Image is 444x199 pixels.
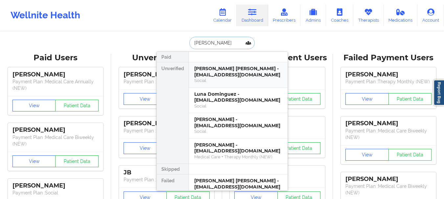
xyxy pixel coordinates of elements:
div: [PERSON_NAME] [PERSON_NAME] - [EMAIL_ADDRESS][DOMAIN_NAME] [194,66,282,78]
div: [PERSON_NAME] [124,71,210,78]
button: View [12,155,56,167]
div: [PERSON_NAME] [345,120,432,127]
p: Payment Plan : Unmatched Plan [124,128,210,134]
div: JB [124,169,210,176]
p: Payment Plan : Medical Care Biweekly (NEW) [345,128,432,141]
div: Failed Payment Users [338,53,439,63]
button: View [345,149,389,161]
button: View [12,100,56,111]
a: Report Bug [433,80,444,106]
div: [PERSON_NAME] [345,71,432,78]
div: Unverified [157,62,189,164]
div: Medical Care + Therapy Monthly (NEW) [194,154,282,160]
div: Skipped [157,164,189,174]
div: [PERSON_NAME] [12,126,99,134]
div: [PERSON_NAME] [PERSON_NAME] - [EMAIL_ADDRESS][DOMAIN_NAME] [194,178,282,190]
div: Medical Care + Therapy Monthly [194,190,282,196]
a: Calendar [208,5,237,26]
div: Unverified Users [116,53,218,63]
button: View [124,93,167,105]
a: Dashboard [237,5,268,26]
div: Paid Users [5,53,106,63]
div: [PERSON_NAME] - [EMAIL_ADDRESS][DOMAIN_NAME] [194,116,282,129]
button: Patient Data [277,93,321,105]
button: Patient Data [388,149,432,161]
button: View [345,93,389,105]
p: Payment Plan : Unmatched Plan [124,78,210,85]
p: Payment Plan : Medical Care Annually (NEW) [12,78,99,91]
div: Paid [157,52,189,62]
a: Prescribers [268,5,301,26]
a: Coaches [326,5,353,26]
a: Medications [384,5,418,26]
div: [PERSON_NAME] [12,71,99,78]
p: Payment Plan : Social [12,189,99,196]
a: Account [417,5,444,26]
div: Social [194,129,282,134]
div: Social [194,103,282,109]
div: [PERSON_NAME] [12,182,99,189]
a: Admins [300,5,326,26]
p: Payment Plan : Unmatched Plan [124,176,210,183]
div: [PERSON_NAME] [124,120,210,127]
div: Luna Dominguez - [EMAIL_ADDRESS][DOMAIN_NAME] [194,91,282,103]
p: Payment Plan : Medical Care Biweekly (NEW) [12,134,99,147]
p: Payment Plan : Therapy Monthly (NEW) [345,78,432,85]
button: View [124,142,167,154]
div: Social [194,78,282,83]
button: Patient Data [277,142,321,154]
div: [PERSON_NAME] - [EMAIL_ADDRESS][DOMAIN_NAME] [194,142,282,154]
button: Patient Data [55,155,99,167]
p: Payment Plan : Medical Care Biweekly (NEW) [345,183,432,196]
a: Therapists [353,5,384,26]
div: [PERSON_NAME] [345,175,432,183]
button: Patient Data [388,93,432,105]
button: Patient Data [55,100,99,111]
